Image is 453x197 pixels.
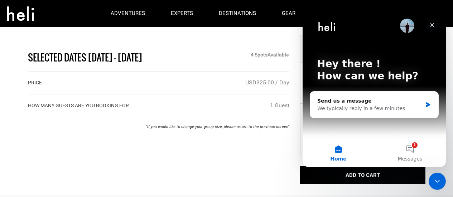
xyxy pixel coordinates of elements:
[270,102,289,110] div: 1 Guest
[204,51,294,58] div: 4 Spot Available
[219,10,256,17] p: destinations
[265,52,268,58] span: s
[300,166,425,184] button: Add to Cart
[171,10,193,17] p: experts
[28,124,289,130] p: “If you would like to change your group size, please return to the previous screen”
[245,79,289,86] span: USD325.00 / Day
[303,7,446,167] iframe: Intercom live chat
[28,102,129,109] label: HOW MANY GUESTS ARE YOU BOOKING FOR
[23,51,204,64] div: Selected Dates [DATE] - [DATE]
[429,173,446,190] iframe: Intercom live chat
[111,10,145,17] p: adventures
[28,79,42,86] label: PRICE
